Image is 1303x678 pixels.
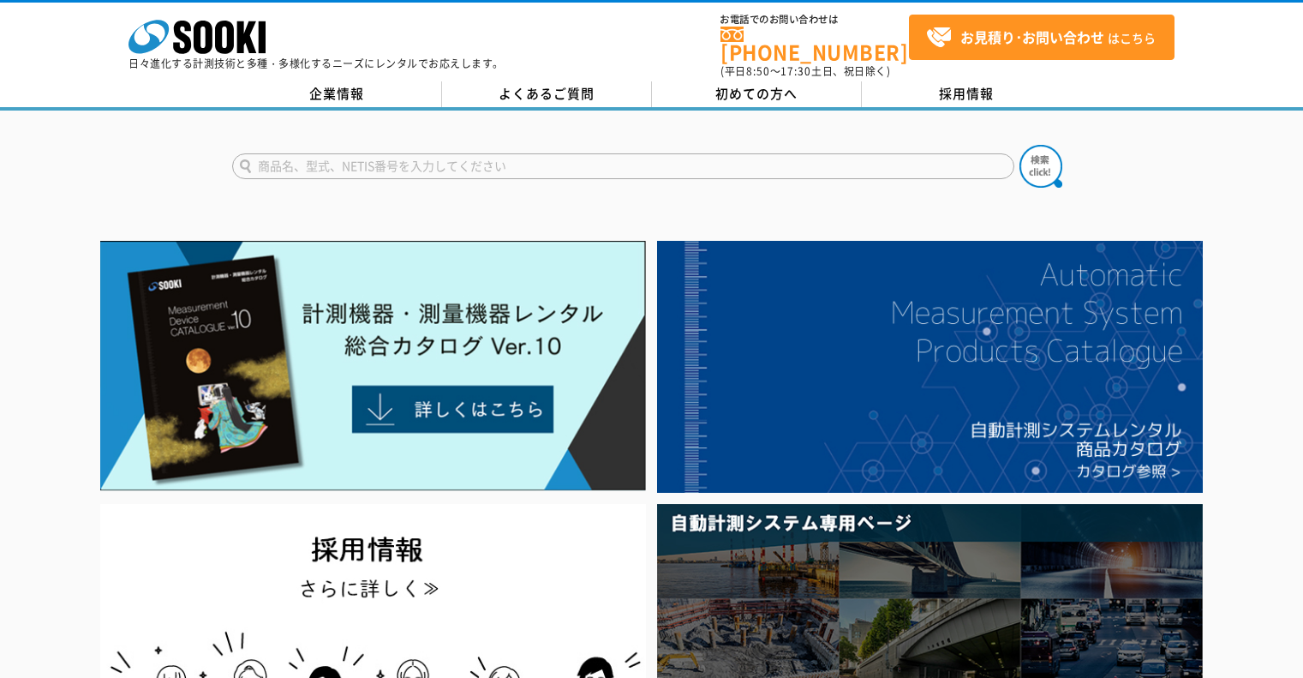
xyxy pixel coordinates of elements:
img: Catalog Ver10 [100,241,646,491]
span: (平日 ～ 土日、祝日除く) [720,63,890,79]
span: 17:30 [780,63,811,79]
img: btn_search.png [1019,145,1062,188]
a: お見積り･お問い合わせはこちら [909,15,1174,60]
input: 商品名、型式、NETIS番号を入力してください [232,153,1014,179]
img: 自動計測システムカタログ [657,241,1203,493]
a: 企業情報 [232,81,442,107]
a: [PHONE_NUMBER] [720,27,909,62]
a: 初めての方へ [652,81,862,107]
a: 採用情報 [862,81,1072,107]
strong: お見積り･お問い合わせ [960,27,1104,47]
a: よくあるご質問 [442,81,652,107]
span: 8:50 [746,63,770,79]
span: はこちら [926,25,1156,51]
span: お電話でのお問い合わせは [720,15,909,25]
p: 日々進化する計測技術と多種・多様化するニーズにレンタルでお応えします。 [129,58,504,69]
span: 初めての方へ [715,84,798,103]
